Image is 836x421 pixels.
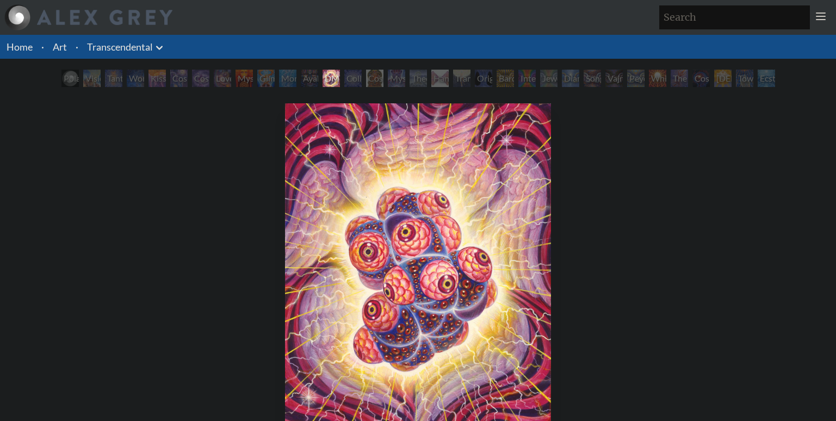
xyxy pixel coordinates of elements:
[344,70,362,87] div: Collective Vision
[562,70,579,87] div: Diamond Being
[192,70,209,87] div: Cosmic Artist
[692,70,710,87] div: Cosmic Consciousness
[83,70,101,87] div: Visionary Origin of Language
[453,70,470,87] div: Transfiguration
[7,41,33,53] a: Home
[410,70,427,87] div: Theologue
[257,70,275,87] div: Glimpsing the Empyrean
[540,70,558,87] div: Jewel Being
[605,70,623,87] div: Vajra Being
[497,70,514,87] div: Bardo Being
[323,70,340,87] div: DMT - The Spirit Molecule
[366,70,383,87] div: Cosmic [DEMOGRAPHIC_DATA]
[431,70,449,87] div: Hands that See
[301,70,318,87] div: Ayahuasca Visitation
[758,70,775,87] div: Ecstasy
[53,39,67,54] a: Art
[71,35,83,59] li: ·
[236,70,253,87] div: Mysteriosa 2
[584,70,601,87] div: Song of Vajra Being
[170,70,188,87] div: Cosmic Creativity
[279,70,296,87] div: Monochord
[61,70,79,87] div: Polar Unity Spiral
[105,70,122,87] div: Tantra
[475,70,492,87] div: Original Face
[37,35,48,59] li: ·
[649,70,666,87] div: White Light
[627,70,645,87] div: Peyote Being
[388,70,405,87] div: Mystic Eye
[736,70,753,87] div: Toward the One
[127,70,144,87] div: Wonder
[518,70,536,87] div: Interbeing
[214,70,231,87] div: Love is a Cosmic Force
[671,70,688,87] div: The Great Turn
[148,70,166,87] div: Kiss of the [MEDICAL_DATA]
[87,39,153,54] a: Transcendental
[714,70,732,87] div: [DEMOGRAPHIC_DATA]
[659,5,810,29] input: Search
